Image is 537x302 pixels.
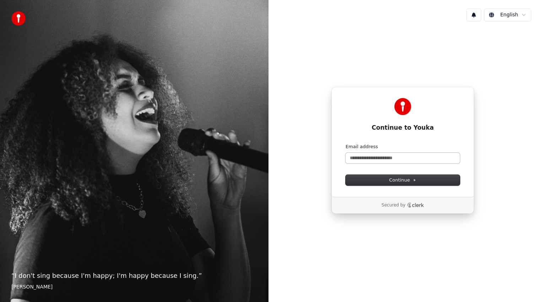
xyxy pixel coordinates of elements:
[407,203,424,207] a: Clerk logo
[346,175,460,185] button: Continue
[11,271,257,281] p: “ I don't sing because I'm happy; I'm happy because I sing. ”
[11,284,257,291] footer: [PERSON_NAME]
[346,124,460,132] h1: Continue to Youka
[394,98,411,115] img: Youka
[381,203,405,208] p: Secured by
[346,144,378,150] label: Email address
[11,11,26,26] img: youka
[389,177,416,183] span: Continue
